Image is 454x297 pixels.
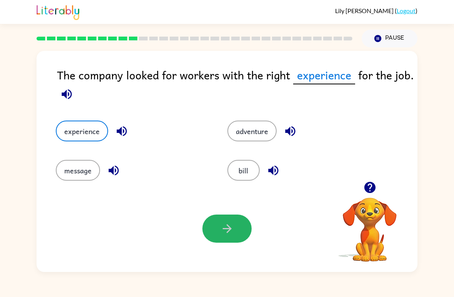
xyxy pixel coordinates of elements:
button: bill [227,160,260,181]
button: message [56,160,100,181]
div: The company looked for workers with the right for the job. [57,66,417,105]
span: Lily [PERSON_NAME] [335,7,395,14]
div: ( ) [335,7,417,14]
img: Literably [37,3,79,20]
a: Logout [397,7,416,14]
button: Pause [362,30,417,47]
button: experience [56,121,108,141]
button: adventure [227,121,277,141]
span: experience [293,66,355,84]
video: Your browser must support playing .mp4 files to use Literably. Please try using another browser. [331,186,408,263]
